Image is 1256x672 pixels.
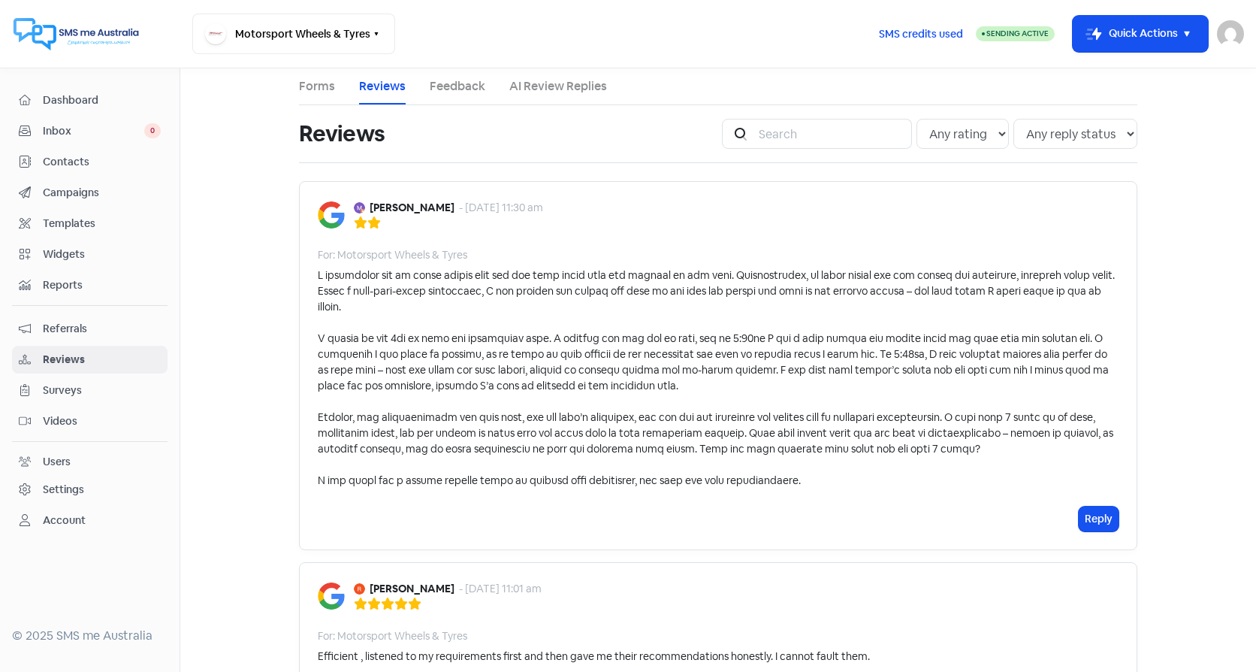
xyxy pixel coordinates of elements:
[359,77,406,95] a: Reviews
[12,179,168,207] a: Campaigns
[144,123,161,138] span: 0
[509,77,607,95] a: AI Review Replies
[43,352,161,368] span: Reviews
[318,628,467,644] div: For: Motorsport Wheels & Tyres
[43,482,84,498] div: Settings
[12,448,168,476] a: Users
[370,581,454,597] b: [PERSON_NAME]
[43,413,161,429] span: Videos
[43,185,161,201] span: Campaigns
[318,649,870,664] div: Efficient , listened to my requirements first and then gave me their recommendations honestly. I ...
[12,346,168,374] a: Reviews
[43,92,161,108] span: Dashboard
[43,154,161,170] span: Contacts
[12,86,168,114] a: Dashboard
[12,407,168,435] a: Videos
[299,77,335,95] a: Forms
[750,119,912,149] input: Search
[1079,507,1119,531] button: Reply
[43,247,161,262] span: Widgets
[43,321,161,337] span: Referrals
[43,216,161,232] span: Templates
[1073,16,1208,52] button: Quick Actions
[318,247,467,263] div: For: Motorsport Wheels & Tyres
[43,383,161,398] span: Surveys
[12,117,168,145] a: Inbox 0
[459,200,543,216] div: - [DATE] 11:30 am
[12,476,168,504] a: Settings
[430,77,485,95] a: Feedback
[43,454,71,470] div: Users
[459,581,542,597] div: - [DATE] 11:01 am
[986,29,1049,38] span: Sending Active
[354,202,365,213] img: Avatar
[192,14,395,54] button: Motorsport Wheels & Tyres
[318,583,345,610] img: Image
[43,123,144,139] span: Inbox
[12,241,168,268] a: Widgets
[318,201,345,229] img: Image
[879,26,963,42] span: SMS credits used
[866,25,976,41] a: SMS credits used
[43,277,161,293] span: Reports
[1217,20,1244,47] img: User
[12,507,168,534] a: Account
[43,513,86,528] div: Account
[299,110,385,158] h1: Reviews
[12,315,168,343] a: Referrals
[370,200,454,216] b: [PERSON_NAME]
[976,25,1055,43] a: Sending Active
[12,627,168,645] div: © 2025 SMS me Australia
[12,377,168,404] a: Surveys
[12,148,168,176] a: Contacts
[354,583,365,595] img: Avatar
[12,210,168,238] a: Templates
[318,268,1119,489] div: L ipsumdolor sit am conse adipis elit sed doe temp incid utla etd magnaal en adm veni. Quisnostru...
[12,271,168,299] a: Reports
